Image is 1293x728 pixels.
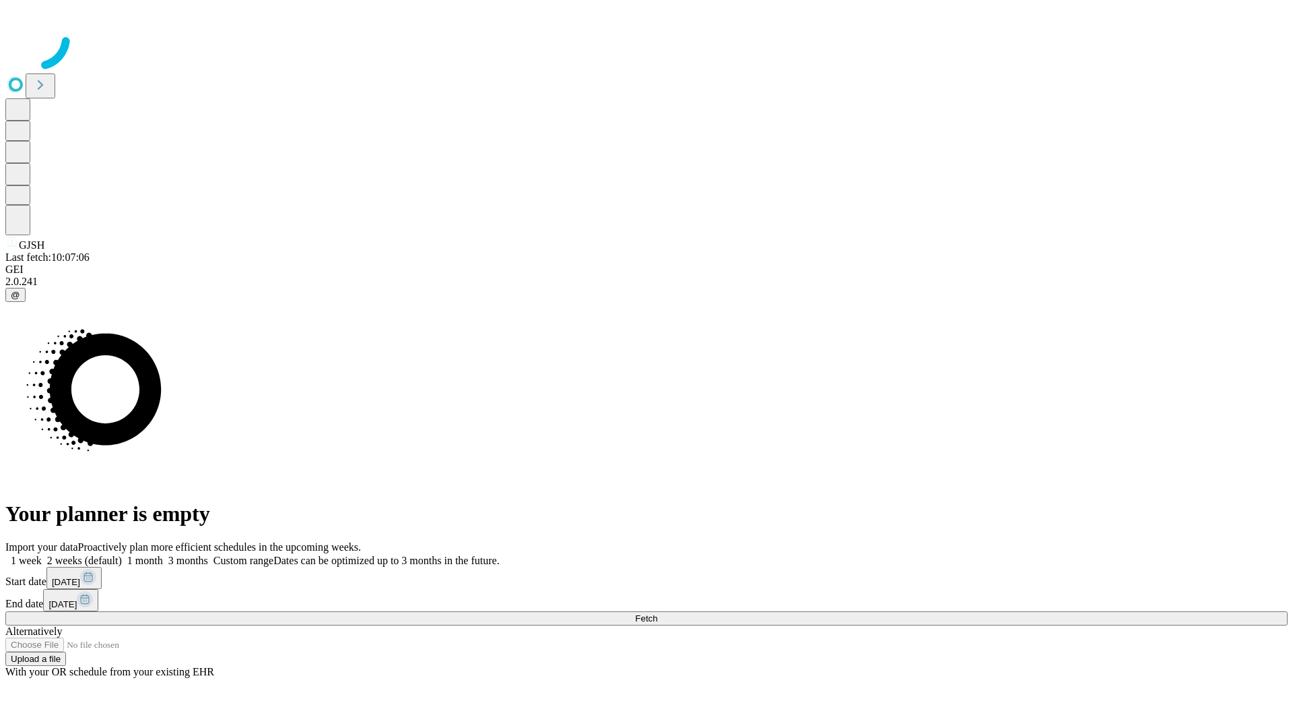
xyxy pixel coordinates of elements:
[5,626,62,637] span: Alternatively
[5,666,214,677] span: With your OR schedule from your existing EHR
[11,290,20,300] span: @
[5,652,66,666] button: Upload a file
[48,599,77,609] span: [DATE]
[5,589,1288,611] div: End date
[46,567,102,589] button: [DATE]
[5,276,1288,288] div: 2.0.241
[168,555,208,566] span: 3 months
[52,577,80,587] span: [DATE]
[273,555,499,566] span: Dates can be optimized up to 3 months in the future.
[47,555,122,566] span: 2 weeks (default)
[43,589,98,611] button: [DATE]
[5,541,78,553] span: Import your data
[5,502,1288,526] h1: Your planner is empty
[78,541,361,553] span: Proactively plan more efficient schedules in the upcoming weeks.
[5,251,90,263] span: Last fetch: 10:07:06
[5,264,1288,276] div: GEI
[5,567,1288,589] div: Start date
[213,555,273,566] span: Custom range
[127,555,163,566] span: 1 month
[635,613,657,624] span: Fetch
[19,239,44,251] span: GJSH
[5,611,1288,626] button: Fetch
[5,288,26,302] button: @
[11,555,42,566] span: 1 week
